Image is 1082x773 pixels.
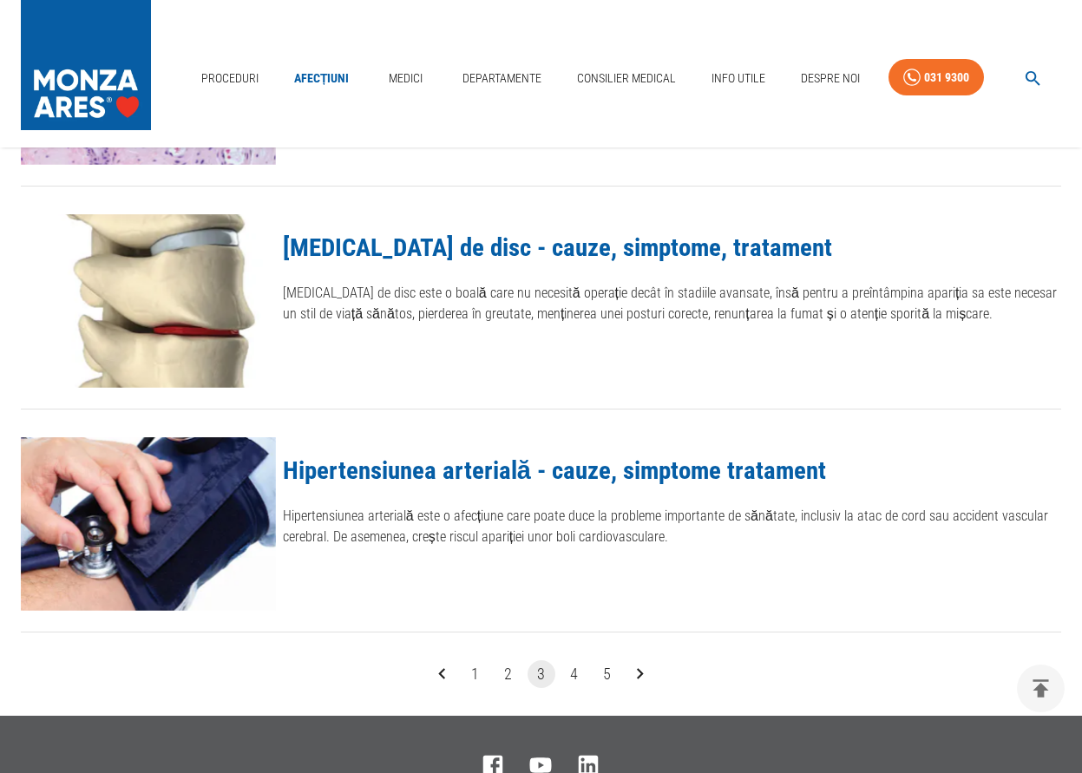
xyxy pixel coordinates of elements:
[570,61,683,96] a: Consilier Medical
[456,61,548,96] a: Departamente
[561,660,588,688] button: Go to page 4
[21,214,276,388] img: Hernia de disc - cauze, simptome, tratament
[495,660,522,688] button: Go to page 2
[378,61,434,96] a: Medici
[626,660,654,688] button: Go to next page
[283,283,1061,324] p: [MEDICAL_DATA] de disc este o boală care nu necesită operație decât în stadiile avansate, însă pe...
[287,61,357,96] a: Afecțiuni
[429,660,456,688] button: Go to previous page
[283,233,832,262] a: [MEDICAL_DATA] de disc - cauze, simptome, tratament
[21,437,276,611] img: Hipertensiunea arterială - cauze, simptome tratament
[889,59,984,96] a: 031 9300
[1017,665,1065,712] button: delete
[924,67,969,88] div: 031 9300
[528,660,555,688] button: page 3
[593,660,621,688] button: Go to page 5
[462,660,489,688] button: Go to page 1
[194,61,266,96] a: Proceduri
[426,660,657,688] nav: pagination navigation
[705,61,772,96] a: Info Utile
[794,61,867,96] a: Despre Noi
[283,506,1061,547] p: Hipertensiunea arterială este o afecțiune care poate duce la probleme importante de sănătate, inc...
[283,455,826,485] a: Hipertensiunea arterială - cauze, simptome tratament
